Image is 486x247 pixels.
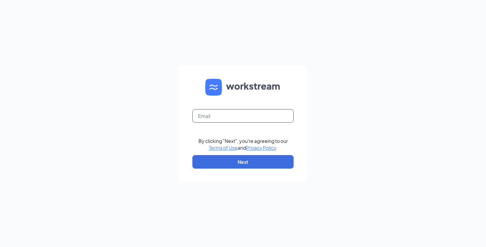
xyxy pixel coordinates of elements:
input: Email [192,109,294,123]
button: Next [192,155,294,169]
a: Terms of Use [209,145,238,151]
div: By clicking "Next", you're agreeing to our and . [198,138,288,151]
img: WS logo and Workstream text [205,79,281,96]
a: Privacy Policy [246,145,276,151]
